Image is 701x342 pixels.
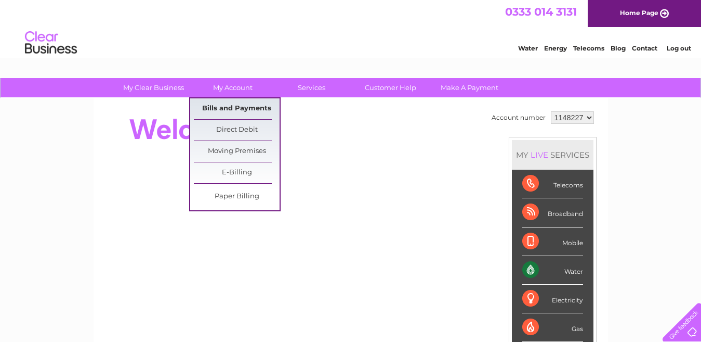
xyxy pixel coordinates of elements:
[194,120,280,141] a: Direct Debit
[505,5,577,18] a: 0333 014 3131
[611,44,626,52] a: Blog
[489,109,548,126] td: Account number
[111,78,196,97] a: My Clear Business
[522,198,583,227] div: Broadband
[427,78,512,97] a: Make A Payment
[632,44,657,52] a: Contact
[522,313,583,342] div: Gas
[518,44,538,52] a: Water
[194,186,280,207] a: Paper Billing
[269,78,354,97] a: Services
[190,78,275,97] a: My Account
[544,44,567,52] a: Energy
[24,27,77,59] img: logo.png
[194,162,280,183] a: E-Billing
[522,227,583,256] div: Mobile
[348,78,433,97] a: Customer Help
[522,285,583,313] div: Electricity
[194,98,280,119] a: Bills and Payments
[522,256,583,285] div: Water
[105,6,597,50] div: Clear Business is a trading name of Verastar Limited (registered in [GEOGRAPHIC_DATA] No. 3667643...
[512,140,593,170] div: MY SERVICES
[573,44,604,52] a: Telecoms
[194,141,280,162] a: Moving Premises
[522,170,583,198] div: Telecoms
[667,44,691,52] a: Log out
[528,150,550,160] div: LIVE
